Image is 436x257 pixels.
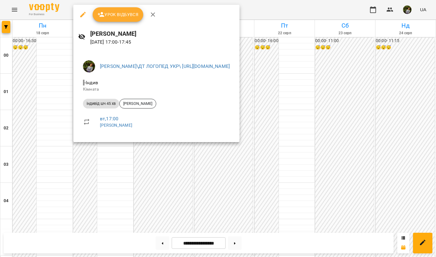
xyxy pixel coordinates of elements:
[120,101,156,106] span: [PERSON_NAME]
[100,116,118,122] a: вт , 17:00
[83,80,99,85] span: - Індив
[119,99,156,108] div: [PERSON_NAME]
[83,86,230,92] p: Кімната
[83,60,95,72] img: b75e9dd987c236d6cf194ef640b45b7d.jpg
[83,101,119,106] span: індивід шч 45 хв
[93,7,144,22] button: Урок відбувся
[97,11,139,18] span: Урок відбувся
[90,38,235,46] p: [DATE] 17:00 - 17:45
[100,63,230,69] a: [PERSON_NAME]\ДТ ЛОГОПЕД УКР\ [URL][DOMAIN_NAME]
[90,29,235,38] h6: [PERSON_NAME]
[100,123,132,128] a: [PERSON_NAME]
